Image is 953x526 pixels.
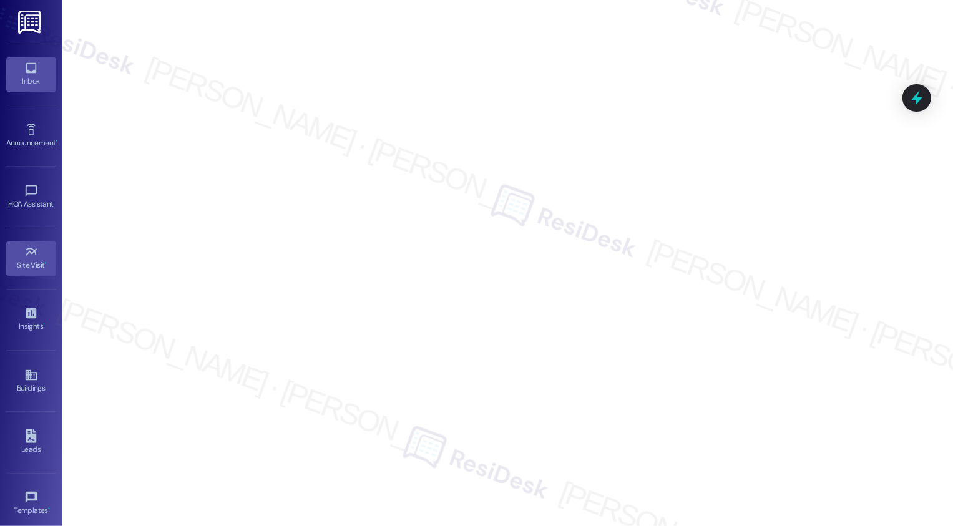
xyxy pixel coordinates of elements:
a: Insights • [6,303,56,336]
span: • [48,504,50,513]
a: HOA Assistant [6,180,56,214]
span: • [43,320,45,329]
a: Templates • [6,487,56,520]
a: Buildings [6,364,56,398]
span: • [56,137,57,145]
span: • [45,259,47,268]
a: Site Visit • [6,241,56,275]
img: ResiDesk Logo [18,11,44,34]
a: Inbox [6,57,56,91]
a: Leads [6,426,56,459]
